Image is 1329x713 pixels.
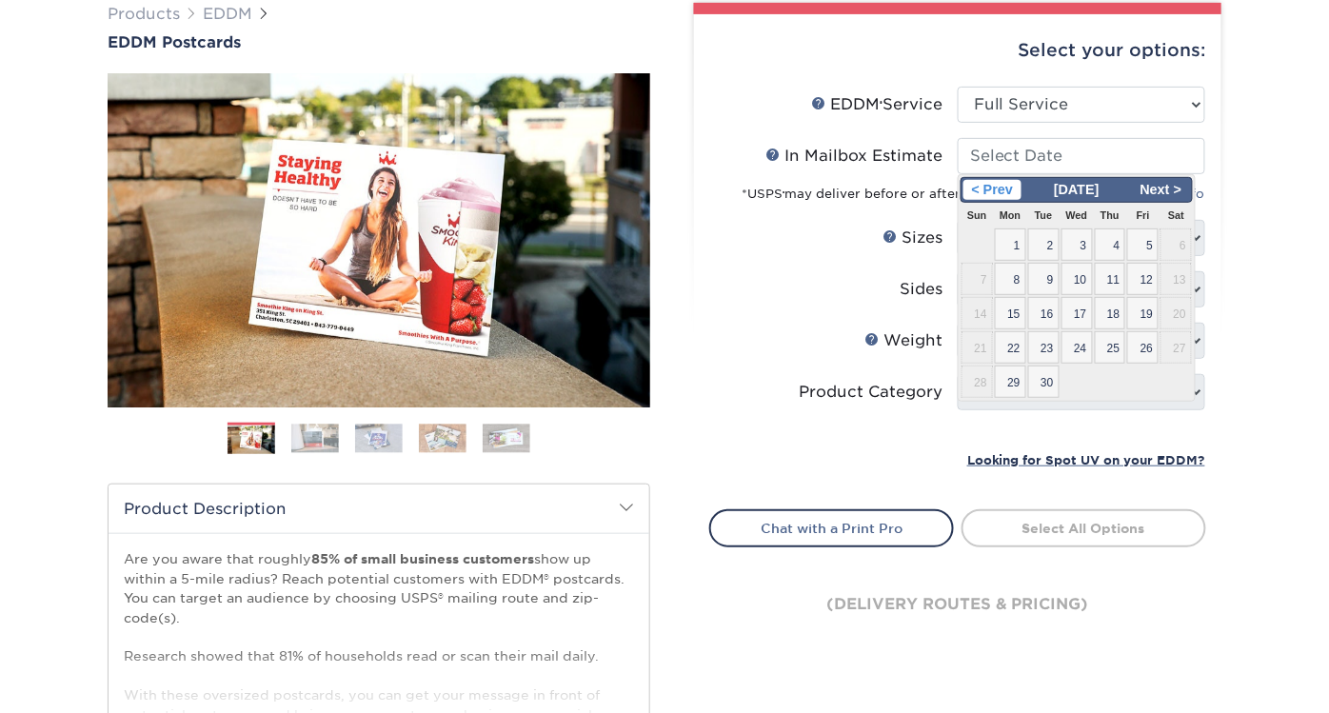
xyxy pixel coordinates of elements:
[783,190,784,196] sup: ®
[883,227,942,249] div: Sizes
[109,485,649,533] h2: Product Description
[967,450,1205,468] a: Looking for Spot UV on your EDDM?
[1095,297,1126,329] span: 18
[967,453,1205,467] small: Looking for Spot UV on your EDDM?
[962,297,993,329] span: 14
[1160,203,1193,228] th: Sat
[1061,331,1093,364] span: 24
[1127,228,1159,261] span: 5
[1027,203,1061,228] th: Tue
[483,424,530,453] img: EDDM 05
[1160,228,1192,261] span: 6
[291,424,339,453] img: EDDM 02
[311,551,534,566] strong: 85% of small business customers
[108,53,650,428] img: EDDM Postcards 01
[5,655,162,706] iframe: Google Customer Reviews
[203,5,252,23] a: EDDM
[963,180,1022,201] span: < Prev
[709,509,954,547] a: Chat with a Print Pro
[1160,263,1192,295] span: 13
[108,5,180,23] a: Products
[1132,180,1190,201] span: Next >
[355,424,403,453] img: EDDM 03
[1061,228,1093,261] span: 3
[1061,263,1093,295] span: 10
[1160,297,1192,329] span: 20
[1028,331,1060,364] span: 23
[765,145,942,168] div: In Mailbox Estimate
[1127,331,1159,364] span: 26
[108,33,241,51] span: EDDM Postcards
[958,138,1205,174] input: Select Date
[880,100,883,108] sup: ®
[962,366,993,398] span: 28
[1127,263,1159,295] span: 12
[1028,297,1060,329] span: 16
[709,547,1206,662] div: (delivery routes & pricing)
[228,424,275,456] img: EDDM 01
[1095,263,1126,295] span: 11
[962,331,993,364] span: 21
[1028,228,1060,261] span: 2
[961,203,994,228] th: Sun
[900,278,942,301] div: Sides
[108,33,650,51] a: EDDM Postcards
[995,228,1026,261] span: 1
[994,203,1027,228] th: Mon
[1028,263,1060,295] span: 9
[995,331,1026,364] span: 22
[962,263,993,295] span: 7
[864,329,942,352] div: Weight
[742,187,1205,201] small: *USPS may deliver before or after the target estimate
[995,297,1026,329] span: 15
[995,263,1026,295] span: 8
[811,93,942,116] div: EDDM Service
[1061,297,1093,329] span: 17
[1095,228,1126,261] span: 4
[1047,182,1106,197] span: [DATE]
[799,381,942,404] div: Product Category
[1094,203,1127,228] th: Thu
[1061,203,1094,228] th: Wed
[709,14,1206,87] div: Select your options:
[1126,203,1160,228] th: Fri
[419,424,466,453] img: EDDM 04
[1160,331,1192,364] span: 27
[1095,331,1126,364] span: 25
[962,509,1206,547] a: Select All Options
[1127,297,1159,329] span: 19
[995,366,1026,398] span: 29
[1028,366,1060,398] span: 30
